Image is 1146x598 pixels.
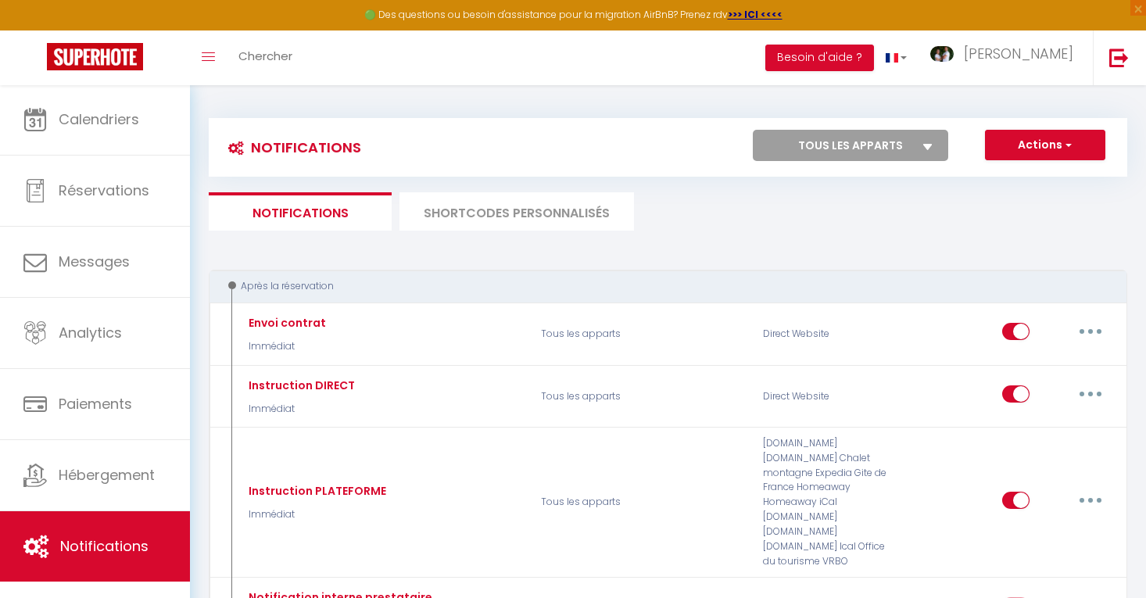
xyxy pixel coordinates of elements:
[209,192,392,231] li: Notifications
[531,374,753,419] p: Tous les apparts
[59,394,132,414] span: Paiements
[59,109,139,129] span: Calendriers
[964,44,1073,63] span: [PERSON_NAME]
[531,436,753,569] p: Tous les apparts
[245,339,326,354] p: Immédiat
[245,402,355,417] p: Immédiat
[59,465,155,485] span: Hébergement
[245,507,386,522] p: Immédiat
[220,130,361,165] h3: Notifications
[753,436,901,569] div: [DOMAIN_NAME] [DOMAIN_NAME] Chalet montagne Expedia Gite de France Homeaway Homeaway iCal [DOMAIN...
[1109,48,1129,67] img: logout
[60,536,149,556] span: Notifications
[531,311,753,356] p: Tous les apparts
[930,46,954,62] img: ...
[245,377,355,394] div: Instruction DIRECT
[227,30,304,85] a: Chercher
[985,130,1105,161] button: Actions
[47,43,143,70] img: Super Booking
[728,8,783,21] a: >>> ICI <<<<
[245,482,386,500] div: Instruction PLATEFORME
[224,279,1095,294] div: Après la réservation
[765,45,874,71] button: Besoin d'aide ?
[245,314,326,331] div: Envoi contrat
[753,374,901,419] div: Direct Website
[59,323,122,342] span: Analytics
[919,30,1093,85] a: ... [PERSON_NAME]
[399,192,634,231] li: SHORTCODES PERSONNALISÉS
[59,252,130,271] span: Messages
[238,48,292,64] span: Chercher
[59,181,149,200] span: Réservations
[753,311,901,356] div: Direct Website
